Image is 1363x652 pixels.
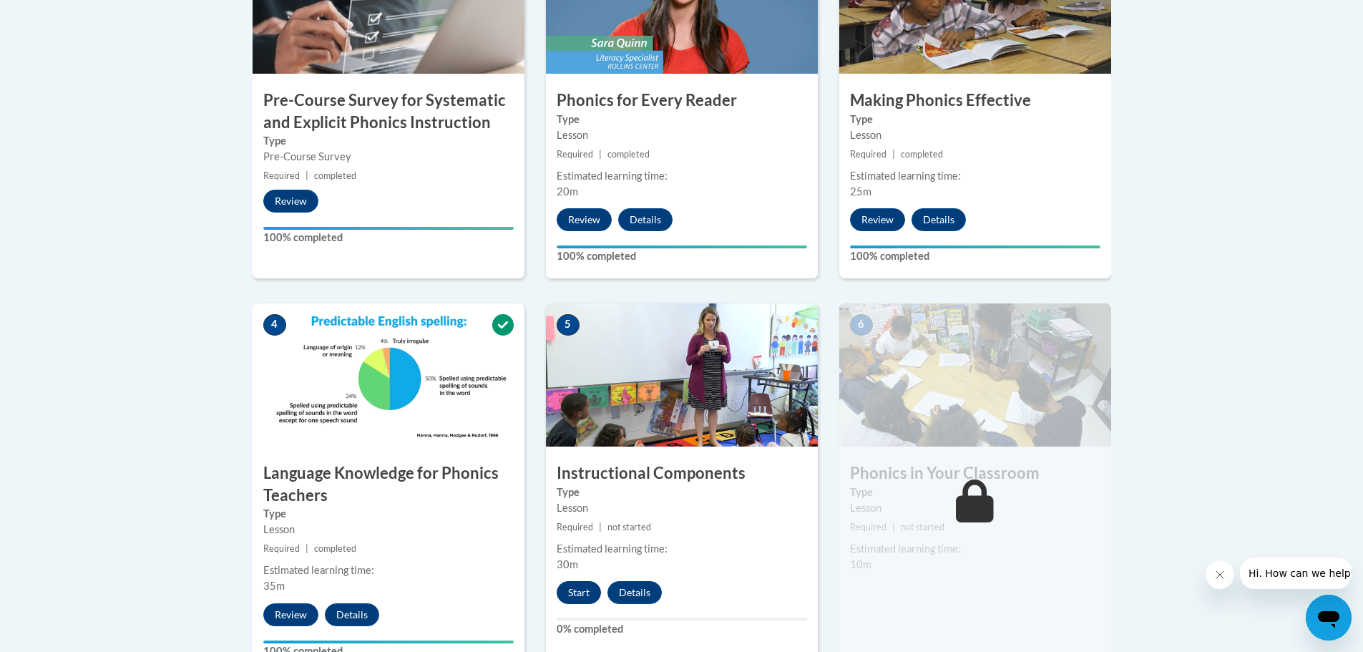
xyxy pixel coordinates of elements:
[263,506,514,522] label: Type
[325,603,379,626] button: Details
[557,621,807,637] label: 0% completed
[850,245,1100,248] div: Your progress
[253,303,524,447] img: Course Image
[839,303,1111,447] img: Course Image
[263,314,286,336] span: 4
[253,89,524,134] h3: Pre-Course Survey for Systematic and Explicit Phonics Instruction
[263,580,285,592] span: 35m
[253,462,524,507] h3: Language Knowledge for Phonics Teachers
[607,522,651,532] span: not started
[557,500,807,516] div: Lesson
[557,522,593,532] span: Required
[557,248,807,264] label: 100% completed
[557,541,807,557] div: Estimated learning time:
[850,541,1100,557] div: Estimated learning time:
[850,485,1100,500] label: Type
[263,563,514,578] div: Estimated learning time:
[557,485,807,500] label: Type
[850,185,871,198] span: 25m
[850,500,1100,516] div: Lesson
[901,149,943,160] span: completed
[912,208,966,231] button: Details
[1206,560,1234,589] iframe: Close message
[263,190,318,213] button: Review
[546,462,818,485] h3: Instructional Components
[557,314,580,336] span: 5
[306,170,308,181] span: |
[314,543,356,554] span: completed
[1306,595,1352,641] iframe: Button to launch messaging window
[557,558,578,570] span: 30m
[263,522,514,537] div: Lesson
[850,149,886,160] span: Required
[557,581,601,604] button: Start
[9,10,116,21] span: Hi. How can we help?
[314,170,356,181] span: completed
[557,185,578,198] span: 20m
[839,89,1111,112] h3: Making Phonics Effective
[546,89,818,112] h3: Phonics for Every Reader
[263,543,300,554] span: Required
[850,314,873,336] span: 6
[263,641,514,643] div: Your progress
[306,543,308,554] span: |
[607,149,650,160] span: completed
[618,208,673,231] button: Details
[263,170,300,181] span: Required
[850,168,1100,184] div: Estimated learning time:
[546,303,818,447] img: Course Image
[557,149,593,160] span: Required
[263,227,514,230] div: Your progress
[850,522,886,532] span: Required
[892,149,895,160] span: |
[607,581,662,604] button: Details
[263,603,318,626] button: Review
[850,127,1100,143] div: Lesson
[850,558,871,570] span: 10m
[599,149,602,160] span: |
[557,112,807,127] label: Type
[839,462,1111,485] h3: Phonics in Your Classroom
[557,127,807,143] div: Lesson
[599,522,602,532] span: |
[850,208,905,231] button: Review
[263,133,514,149] label: Type
[892,522,895,532] span: |
[1240,558,1352,589] iframe: Message from company
[901,522,944,532] span: not started
[557,245,807,248] div: Your progress
[263,230,514,245] label: 100% completed
[263,149,514,165] div: Pre-Course Survey
[850,248,1100,264] label: 100% completed
[557,208,612,231] button: Review
[557,168,807,184] div: Estimated learning time:
[850,112,1100,127] label: Type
